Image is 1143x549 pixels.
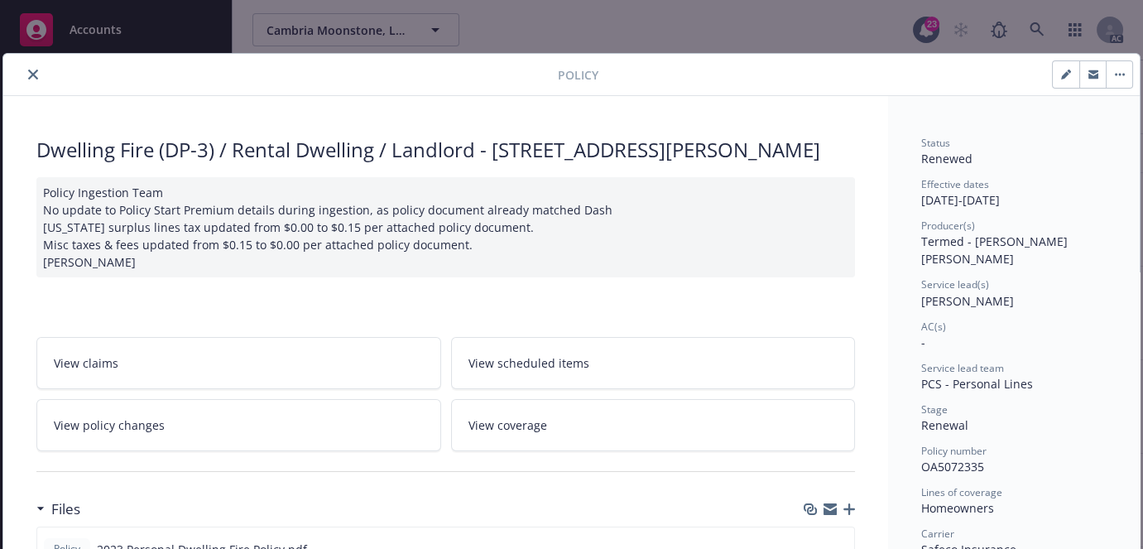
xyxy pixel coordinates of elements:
[921,177,1107,209] div: [DATE] - [DATE]
[468,354,589,372] span: View scheduled items
[36,399,441,451] a: View policy changes
[36,177,855,277] div: Policy Ingestion Team No update to Policy Start Premium details during ingestion, as policy docum...
[921,177,989,191] span: Effective dates
[921,136,950,150] span: Status
[36,337,441,389] a: View claims
[558,66,598,84] span: Policy
[51,498,80,520] h3: Files
[921,459,984,474] span: OA5072335
[921,234,1071,267] span: Termed - [PERSON_NAME] [PERSON_NAME]
[921,402,948,417] span: Stage
[921,320,946,334] span: AC(s)
[23,65,43,84] button: close
[54,354,118,372] span: View claims
[921,219,975,233] span: Producer(s)
[36,498,80,520] div: Files
[921,277,989,291] span: Service lead(s)
[451,337,856,389] a: View scheduled items
[921,293,1014,309] span: [PERSON_NAME]
[921,444,987,458] span: Policy number
[451,399,856,451] a: View coverage
[468,417,547,434] span: View coverage
[921,335,925,350] span: -
[921,527,954,541] span: Carrier
[921,151,973,166] span: Renewed
[36,136,855,164] div: Dwelling Fire (DP-3) / Rental Dwelling / Landlord - [STREET_ADDRESS][PERSON_NAME]
[921,361,1004,375] span: Service lead team
[54,417,165,434] span: View policy changes
[921,499,1107,517] div: Homeowners
[921,485,1002,499] span: Lines of coverage
[921,417,968,433] span: Renewal
[921,376,1033,392] span: PCS - Personal Lines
